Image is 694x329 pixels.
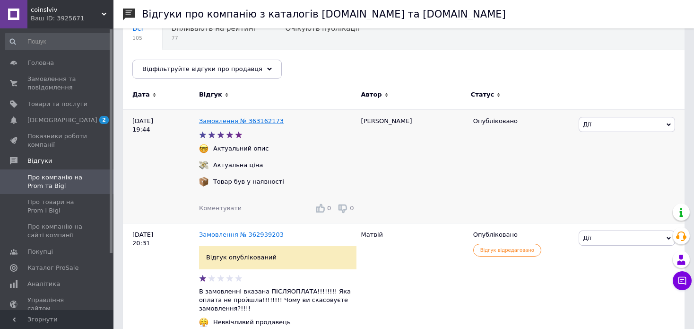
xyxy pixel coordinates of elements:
[27,264,78,272] span: Каталог ProSale
[27,157,52,165] span: Відгуки
[471,90,494,99] span: Статус
[27,222,87,240] span: Про компанію на сайті компанії
[142,9,506,20] h1: Відгуки про компанію з каталогів [DOMAIN_NAME] та [DOMAIN_NAME]
[132,60,228,69] span: Опубліковані без комен...
[361,90,382,99] span: Автор
[199,246,356,269] div: Відгук опублікований
[199,160,208,170] img: :money_with_wings:
[27,173,87,190] span: Про компанію на Prom та Bigl
[172,24,257,33] span: Впливають на рейтинг
[327,205,331,212] span: 0
[27,75,87,92] span: Замовлення та повідомлення
[673,271,692,290] button: Чат з покупцем
[211,178,286,186] div: Товар був у наявності
[199,287,356,313] p: В замовленні вказана ПІСЛЯОПЛАТА!!!!!!!! Яка оплата не пройшла!!!!!!!! Чому ви скасовуєте замовле...
[211,144,271,153] div: Актуальний опис
[473,244,541,257] span: Відгук відредаговано
[27,198,87,215] span: Про товари на Prom і Bigl
[199,231,284,238] a: Замовлення № 362939203
[142,65,262,72] span: Відфільтруйте відгуки про продавця
[123,50,247,86] div: Опубліковані без коментаря
[356,109,468,223] div: [PERSON_NAME]
[211,318,293,327] div: Неввічливий продавець
[211,161,265,169] div: Актуальна ціна
[199,204,242,213] div: Коментувати
[132,90,150,99] span: Дата
[123,109,199,223] div: [DATE] 19:44
[27,280,60,288] span: Аналітика
[199,90,222,99] span: Відгук
[31,6,102,14] span: coinslviv
[473,231,572,239] div: Опубліковано
[31,14,113,23] div: Ваш ID: 3925671
[199,205,242,212] span: Коментувати
[199,117,284,124] a: Замовлення № 363162173
[473,117,572,125] div: Опубліковано
[286,24,359,33] span: Очікують публікації
[199,318,208,327] img: :triumph:
[199,144,208,153] img: :nerd_face:
[27,248,53,256] span: Покупці
[99,116,109,124] span: 2
[350,205,354,212] span: 0
[27,296,87,313] span: Управління сайтом
[583,121,591,128] span: Дії
[583,234,591,241] span: Дії
[5,33,112,50] input: Пошук
[27,100,87,108] span: Товари та послуги
[27,59,54,67] span: Головна
[199,177,208,187] img: :package:
[27,116,97,124] span: [DEMOGRAPHIC_DATA]
[132,35,143,42] span: 105
[132,24,143,33] span: Всі
[27,132,87,149] span: Показники роботи компанії
[172,35,257,42] span: 77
